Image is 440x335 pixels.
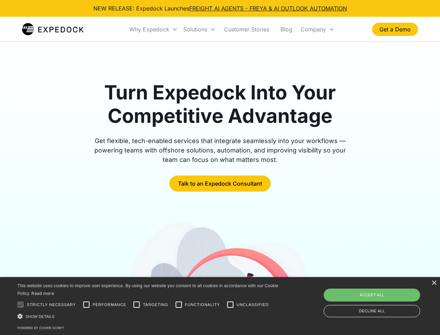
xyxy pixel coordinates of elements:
[22,22,84,36] a: home
[169,176,271,192] a: Talk to an Expedock Consultant
[25,314,55,319] span: Show details
[189,5,347,12] a: FREIGHT AI AGENTS - FREYA & AI OUTLOOK AUTOMATION
[22,22,84,36] img: Expedock Logo
[301,26,326,33] div: Company
[93,4,347,13] div: NEW RELEASE: Expedock Launches
[129,26,169,33] div: Why Expedock
[275,17,298,41] a: Blog
[185,302,220,308] span: Functionality
[237,302,269,308] span: Unclassified
[183,26,207,33] div: Solutions
[17,283,278,296] span: This website uses cookies to improve user experience. By using our website you consent to all coo...
[93,302,126,308] span: Performance
[86,81,354,128] h1: Turn Expedock Into Your Competitive Advantage
[17,326,64,330] a: Powered by cookie-script
[324,260,440,335] iframe: Chat Widget
[126,17,180,41] div: Why Expedock
[143,302,168,308] span: Targeting
[180,17,218,41] div: Solutions
[218,17,275,41] a: Customer Stories
[17,313,281,320] div: Show details
[298,17,337,41] div: Company
[86,136,354,164] div: Get flexible, tech-enabled services that integrate seamlessly into your workflows — powering team...
[31,291,54,296] a: Read more
[27,302,76,308] span: Strictly necessary
[372,23,418,36] a: Get a Demo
